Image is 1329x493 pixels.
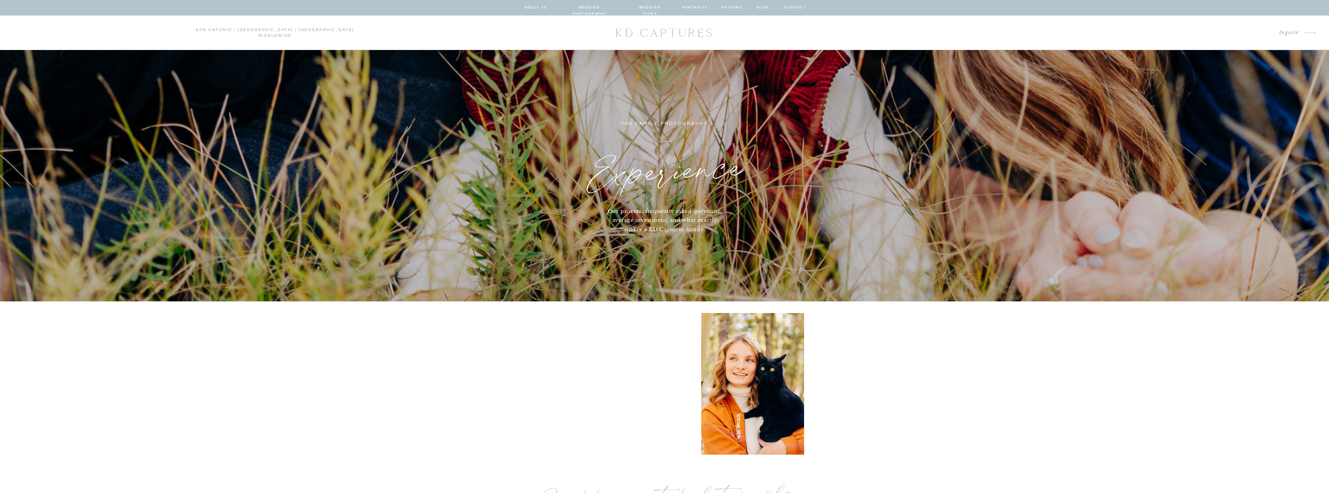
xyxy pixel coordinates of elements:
[11,27,539,39] p: san antonio | [GEOGRAPHIC_DATA] | [GEOGRAPHIC_DATA] worldwide
[605,207,725,232] p: Our process, frequently asked questions, average investment, and what exactly makes a KD Captures...
[611,22,718,43] a: KD CAPTURES
[601,119,728,128] p: the family photography
[632,4,669,11] a: wedding films
[784,4,806,11] a: contact
[841,28,1299,38] a: Inquire
[524,4,547,11] a: about us
[518,141,812,206] h1: Experience
[561,4,618,11] a: wedding photography
[756,4,770,11] a: blog
[722,4,742,11] a: reviews
[683,4,708,11] a: portraits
